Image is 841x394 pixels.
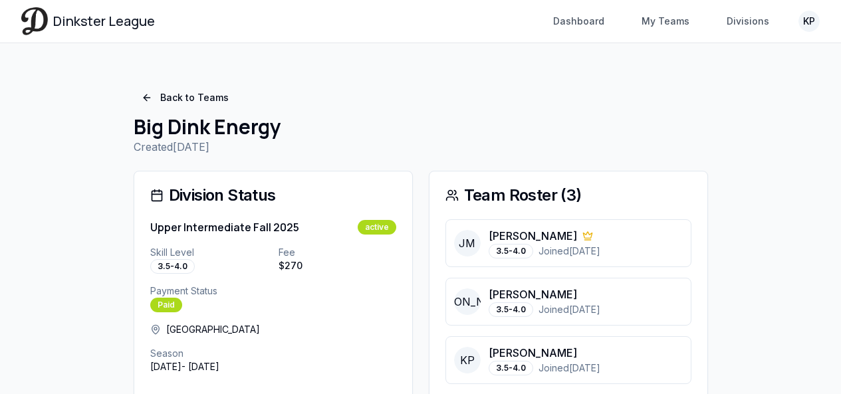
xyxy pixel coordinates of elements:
[150,298,182,312] div: Paid
[489,228,577,244] p: [PERSON_NAME]
[150,187,396,203] div: Division Status
[489,302,533,317] div: 3.5-4.0
[489,345,577,361] p: [PERSON_NAME]
[279,259,396,272] p: $ 270
[539,361,600,375] span: Joined [DATE]
[134,139,708,155] p: Created [DATE]
[489,244,533,258] div: 3.5-4.0
[539,303,600,316] span: Joined [DATE]
[150,347,396,360] p: Season
[719,9,777,33] a: Divisions
[634,9,697,33] a: My Teams
[454,347,481,373] span: KP
[150,259,195,274] div: 3.5-4.0
[134,115,708,139] h1: Big Dink Energy
[545,9,612,33] a: Dashboard
[445,187,691,203] div: Team Roster ( 3 )
[798,11,820,32] button: KP
[539,245,600,258] span: Joined [DATE]
[358,220,396,235] div: active
[166,323,260,336] span: [GEOGRAPHIC_DATA]
[489,286,577,302] p: [PERSON_NAME]
[489,361,533,375] div: 3.5-4.0
[150,360,396,373] p: [DATE] - [DATE]
[279,246,396,259] p: Fee
[21,7,155,35] a: Dinkster League
[454,288,481,315] span: [PERSON_NAME]
[53,12,155,31] span: Dinkster League
[150,246,268,259] p: Skill Level
[134,86,237,110] a: Back to Teams
[150,219,299,235] h3: Upper Intermediate Fall 2025
[21,7,48,35] img: Dinkster
[454,230,481,256] span: JM
[150,284,396,298] p: Payment Status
